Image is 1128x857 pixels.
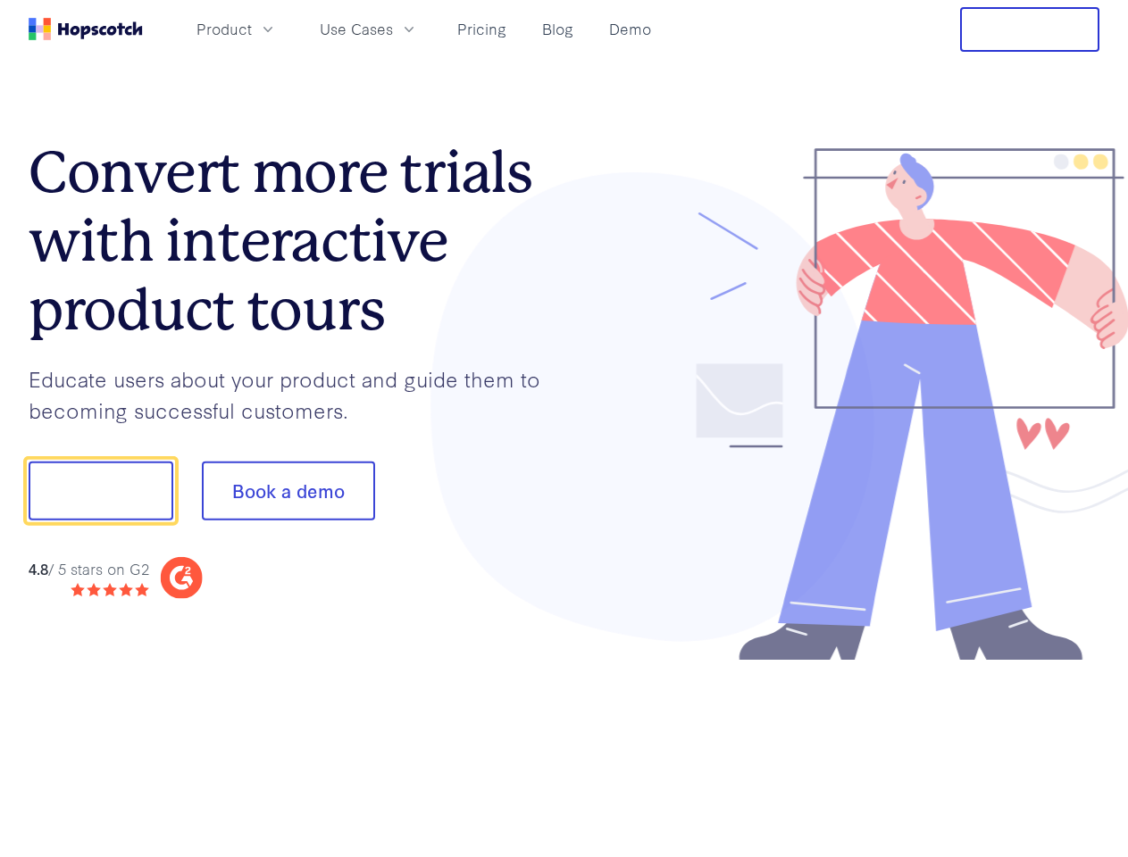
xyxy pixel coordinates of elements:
[202,462,375,520] button: Book a demo
[320,18,393,40] span: Use Cases
[196,18,252,40] span: Product
[450,14,514,44] a: Pricing
[29,18,143,40] a: Home
[960,7,1099,52] button: Free Trial
[29,557,48,578] strong: 4.8
[309,14,429,44] button: Use Cases
[29,557,149,579] div: / 5 stars on G2
[186,14,288,44] button: Product
[535,14,581,44] a: Blog
[29,138,564,344] h1: Convert more trials with interactive product tours
[29,462,173,520] button: Show me!
[602,14,658,44] a: Demo
[29,363,564,425] p: Educate users about your product and guide them to becoming successful customers.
